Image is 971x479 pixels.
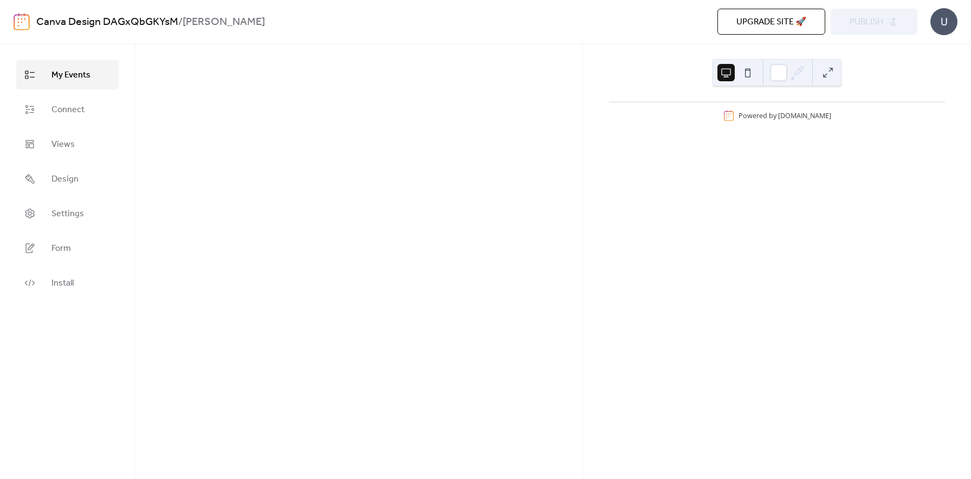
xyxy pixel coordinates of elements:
[16,268,119,297] a: Install
[717,9,825,35] button: Upgrade site 🚀
[178,12,183,33] b: /
[736,16,806,29] span: Upgrade site 🚀
[16,164,119,193] a: Design
[16,95,119,124] a: Connect
[183,12,265,33] b: [PERSON_NAME]
[930,8,957,35] div: U
[16,199,119,228] a: Settings
[16,130,119,159] a: Views
[51,69,90,82] span: My Events
[51,277,74,290] span: Install
[51,103,85,116] span: Connect
[16,234,119,263] a: Form
[739,111,831,120] div: Powered by
[14,13,30,30] img: logo
[51,242,71,255] span: Form
[51,208,84,221] span: Settings
[778,111,831,120] a: [DOMAIN_NAME]
[16,60,119,89] a: My Events
[51,138,75,151] span: Views
[51,173,79,186] span: Design
[36,12,178,33] a: Canva Design DAGxQbGKYsM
